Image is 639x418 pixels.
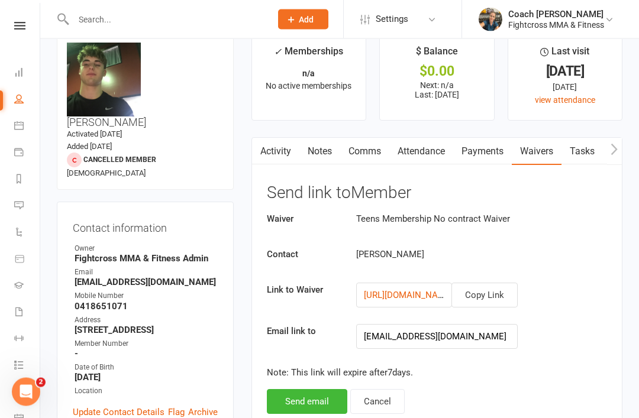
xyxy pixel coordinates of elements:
strong: n/a [302,69,315,79]
button: Add [278,9,328,30]
i: ✓ [274,47,282,58]
div: [DATE] [519,66,611,78]
div: Coach [PERSON_NAME] [508,9,604,20]
p: Next: n/a Last: [DATE] [390,81,483,100]
div: Address [75,315,218,326]
a: Product Sales [14,247,41,273]
span: Settings [376,6,408,33]
label: Link to Waiver [258,283,347,297]
label: Email link to [258,325,347,339]
div: Last visit [540,44,589,66]
a: Tasks [561,138,603,166]
button: Send email [267,390,347,414]
strong: [EMAIL_ADDRESS][DOMAIN_NAME] [75,277,218,288]
div: Teens Membership No contract Waiver [347,212,556,226]
strong: [DATE] [75,372,218,383]
div: Mobile Number [75,291,218,302]
span: [DEMOGRAPHIC_DATA] [67,169,146,178]
div: [PERSON_NAME] [347,248,556,262]
time: Added [DATE] [67,142,112,151]
label: Waiver [258,212,347,226]
span: No active memberships [266,82,351,91]
a: Payments [453,138,512,166]
span: Cancelled member [83,156,156,164]
strong: [STREET_ADDRESS] [75,325,218,336]
div: [DATE] [519,81,611,94]
span: Add [299,15,314,24]
div: $0.00 [390,66,483,78]
a: Notes [299,138,340,166]
div: Memberships [274,44,343,66]
h3: Contact information [73,218,218,235]
a: Reports [14,167,41,193]
span: 2 [36,378,46,387]
a: Dashboard [14,60,41,87]
div: Owner [75,244,218,255]
div: Email [75,267,218,278]
a: [URL][DOMAIN_NAME] [364,290,453,301]
input: Search... [70,11,263,28]
a: People [14,87,41,114]
div: $ Balance [416,44,458,66]
a: view attendance [535,96,595,105]
p: Note: This link will expire after 7 days. [267,366,607,380]
h3: [PERSON_NAME] [67,43,224,129]
a: Waivers [512,138,561,166]
button: Cancel [350,390,405,414]
a: Payments [14,140,41,167]
div: Fightcross MMA & Fitness [508,20,604,30]
a: Comms [340,138,389,166]
div: Date of Birth [75,362,218,374]
div: Member Number [75,339,218,350]
h3: Send link to Member [267,184,607,203]
a: Activity [252,138,299,166]
strong: 0418651071 [75,302,218,312]
strong: Fightcross MMA & Fitness Admin [75,254,218,264]
a: Attendance [389,138,453,166]
img: thumb_image1623694743.png [479,8,502,31]
a: Calendar [14,114,41,140]
label: Contact [258,248,347,262]
strong: - [75,349,218,359]
div: Location [75,386,218,397]
time: Activated [DATE] [67,130,122,139]
iframe: Intercom live chat [12,378,40,406]
button: Copy Link [451,283,518,308]
img: image1754088782.png [67,43,141,117]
